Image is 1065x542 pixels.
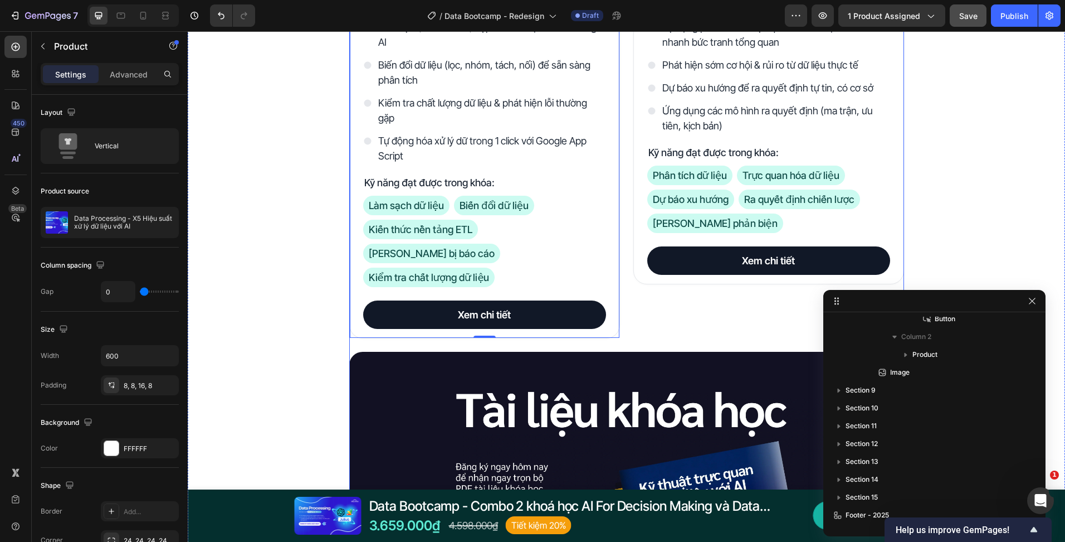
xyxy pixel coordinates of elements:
[41,478,76,493] div: Shape
[935,313,955,325] span: Button
[270,276,323,291] p: Xem chi tiết
[41,287,53,297] div: Gap
[41,351,59,361] div: Width
[846,492,878,503] span: Section 15
[101,282,135,302] input: Auto
[175,269,418,298] a: Xem chi tiết
[838,4,945,27] button: 1 product assigned
[110,69,148,80] p: Advanced
[444,10,544,22] span: Data Bootcamp - Redesign
[460,134,545,154] span: Phân tích dữ liệu
[124,381,176,391] div: 8, 8, 16, 8
[190,64,417,94] p: Kiểm tra chất lượng dữ liệu & phát hiện lỗi thường gặp
[41,322,70,337] div: Size
[846,438,878,449] span: Section 12
[846,420,877,432] span: Section 11
[55,69,86,80] p: Settings
[73,9,78,22] p: 7
[8,204,27,213] div: Beta
[1000,10,1028,22] div: Publish
[260,486,311,503] div: 4.598.000₫
[991,4,1038,27] button: Publish
[554,222,607,237] p: Xem chi tiết
[41,186,89,196] div: Product source
[177,144,417,159] p: Kỹ năng đạt được trong khóa:
[461,114,701,129] p: Kỹ năng đạt được trong khóa:
[54,40,149,53] p: Product
[41,443,58,453] div: Color
[460,215,702,244] a: Xem chi tiết
[846,385,876,396] span: Section 9
[959,11,978,21] span: Save
[1027,487,1054,514] iframe: Intercom live chat
[950,4,986,27] button: Save
[890,367,910,378] span: Image
[41,380,66,390] div: Padding
[124,507,176,517] div: Add...
[4,4,83,27] button: 7
[318,485,384,503] pre: Tiết kiệm 20%
[582,11,599,21] span: Draft
[74,215,174,230] p: Data Processing - X5 Hiệu suất xử lý dữ liệu với AI
[912,349,937,360] span: Product
[846,403,878,414] span: Section 10
[551,158,672,178] span: Ra quyết định chiến lược
[175,236,307,256] span: Kiểm tra chất lượng dữ liệu
[460,158,547,178] span: Dự báo xu hướng
[549,134,657,154] span: Trực quan hóa dữ liệu
[124,444,176,454] div: FFFFFF
[475,26,701,41] p: Phát hiện sớm cơ hội & rủi ro từ dữ liệu thực tế
[41,105,78,120] div: Layout
[41,258,107,273] div: Column spacing
[41,506,62,516] div: Border
[848,10,920,22] span: 1 product assigned
[175,164,262,184] span: Làm sạch dữ liệu
[896,523,1040,536] button: Show survey - Help us improve GemPages!
[846,474,878,485] span: Section 14
[188,31,1065,542] iframe: Design area
[846,456,878,467] span: Section 13
[1050,471,1059,480] span: 1
[210,4,255,27] div: Undo/Redo
[101,346,178,366] input: Auto
[439,10,442,22] span: /
[190,102,417,132] p: Tự động hóa xử lý dữ trong 1 click với Google App Script
[626,470,771,499] button: <p>Tham gia ngay</p>
[95,133,163,159] div: Vertical
[896,525,1027,535] span: Help us improve GemPages!
[475,72,701,102] p: Ứng dụng các mô hình ra quyết định (ma trận, ưu tiên, kịch bản)
[639,477,758,492] p: [MEDICAL_DATA] gia ngay
[460,182,595,202] span: [PERSON_NAME] phản biện
[266,164,346,184] span: Biến đổi dữ liệu
[46,211,68,234] img: product feature img
[175,212,312,232] span: [PERSON_NAME] bị báo cáo
[41,415,95,430] div: Background
[901,331,931,342] span: Column 2
[475,49,701,64] p: Dự báo xu hướng để ra quyết định tự tin, có cơ sở
[175,188,290,208] span: Kiến thức nền tảng ETL
[11,119,27,128] div: 450
[190,26,417,56] p: Biến đổi dữ liệu (lọc, nhóm, tách, nối) để sẵn sàng phân tích
[846,510,889,521] span: Footer - 2025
